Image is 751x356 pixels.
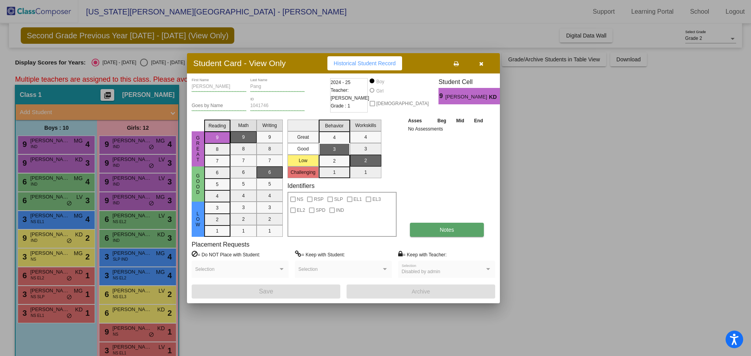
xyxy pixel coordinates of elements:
[194,135,201,163] span: Great
[398,250,447,258] label: = Keep with Teacher:
[376,99,429,108] span: [DEMOGRAPHIC_DATA]
[194,211,201,227] span: Low
[295,250,345,258] label: = Keep with Student:
[331,102,350,110] span: Grade : 1
[334,195,343,204] span: SLP
[336,206,344,215] span: IND
[331,79,350,86] span: 2024 - 25
[192,250,260,258] label: = Do NOT Place with Student:
[446,93,489,101] span: [PERSON_NAME]
[327,56,402,70] button: Historical Student Record
[334,60,396,66] span: Historical Student Record
[406,116,432,125] th: Asses
[451,116,469,125] th: Mid
[297,206,305,215] span: EL2
[438,91,445,101] span: 9
[376,88,384,95] div: Girl
[192,103,246,109] input: goes by name
[287,182,314,190] label: Identifiers
[331,86,369,102] span: Teacher: [PERSON_NAME]
[192,241,250,248] label: Placement Requests
[192,284,340,299] button: Save
[316,206,325,215] span: SPD
[406,125,488,133] td: No Assessments
[250,103,305,109] input: Enter ID
[412,288,430,295] span: Archive
[297,195,304,204] span: NS
[372,195,381,204] span: EL3
[410,223,484,237] button: Notes
[347,284,495,299] button: Archive
[469,116,488,125] th: End
[194,173,201,195] span: Good
[432,116,451,125] th: Beg
[500,91,507,101] span: 3
[402,269,440,274] span: Disabled by admin
[193,58,286,68] h3: Student Card - View Only
[440,227,454,233] span: Notes
[489,93,500,101] span: KD
[376,78,384,85] div: Boy
[314,195,323,204] span: RSP
[438,78,507,86] h3: Student Cell
[259,288,273,295] span: Save
[354,195,362,204] span: EL1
